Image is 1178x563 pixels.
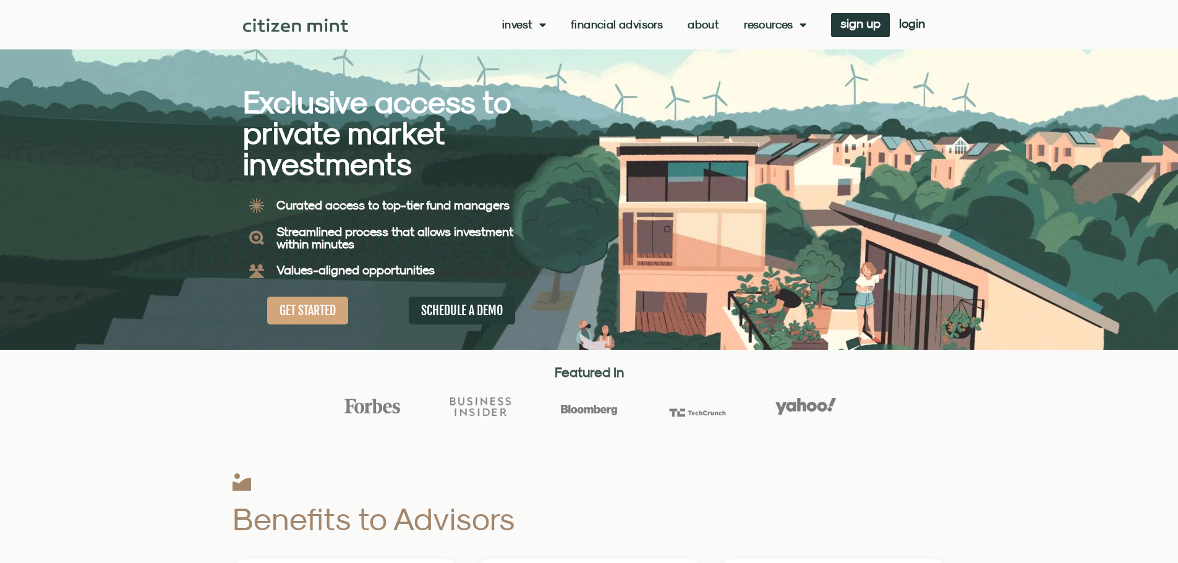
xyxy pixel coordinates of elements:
[243,87,546,179] h2: Exclusive access to private market investments
[899,19,925,28] span: login
[276,198,510,212] b: Curated access to top-tier fund managers
[280,303,336,318] span: GET STARTED
[571,19,663,31] a: Financial Advisors
[502,19,806,31] nav: Menu
[233,503,699,535] h2: Benefits to Advisors
[421,303,503,318] span: SCHEDULE A DEMO
[502,19,546,31] a: Invest
[276,224,513,251] b: Streamlined process that allows investment within minutes
[276,263,435,277] b: Values-aligned opportunities
[342,398,403,414] img: Forbes Logo
[409,297,515,324] a: SCHEDULE A DEMO
[555,364,624,380] strong: Featured In
[267,297,348,324] a: GET STARTED
[831,13,890,37] a: sign up
[243,19,349,32] img: Citizen Mint
[744,19,806,31] a: Resources
[840,19,881,28] span: sign up
[890,13,934,37] a: login
[688,19,719,31] a: About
